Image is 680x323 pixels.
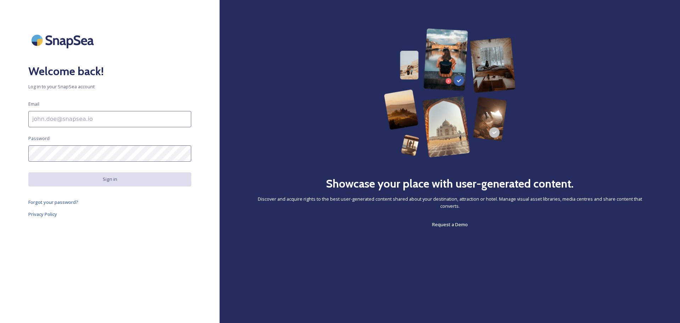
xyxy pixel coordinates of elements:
[28,199,78,205] span: Forgot your password?
[248,196,652,209] span: Discover and acquire rights to the best user-generated content shared about your destination, att...
[28,211,57,217] span: Privacy Policy
[28,28,99,52] img: SnapSea Logo
[28,83,191,90] span: Log in to your SnapSea account
[28,63,191,80] h2: Welcome back!
[432,220,468,229] a: Request a Demo
[28,101,39,107] span: Email
[28,172,191,186] button: Sign in
[28,210,191,218] a: Privacy Policy
[28,198,191,206] a: Forgot your password?
[28,111,191,127] input: john.doe@snapsea.io
[432,221,468,228] span: Request a Demo
[28,135,50,142] span: Password
[326,175,574,192] h2: Showcase your place with user-generated content.
[384,28,516,157] img: 63b42ca75bacad526042e722_Group%20154-p-800.png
